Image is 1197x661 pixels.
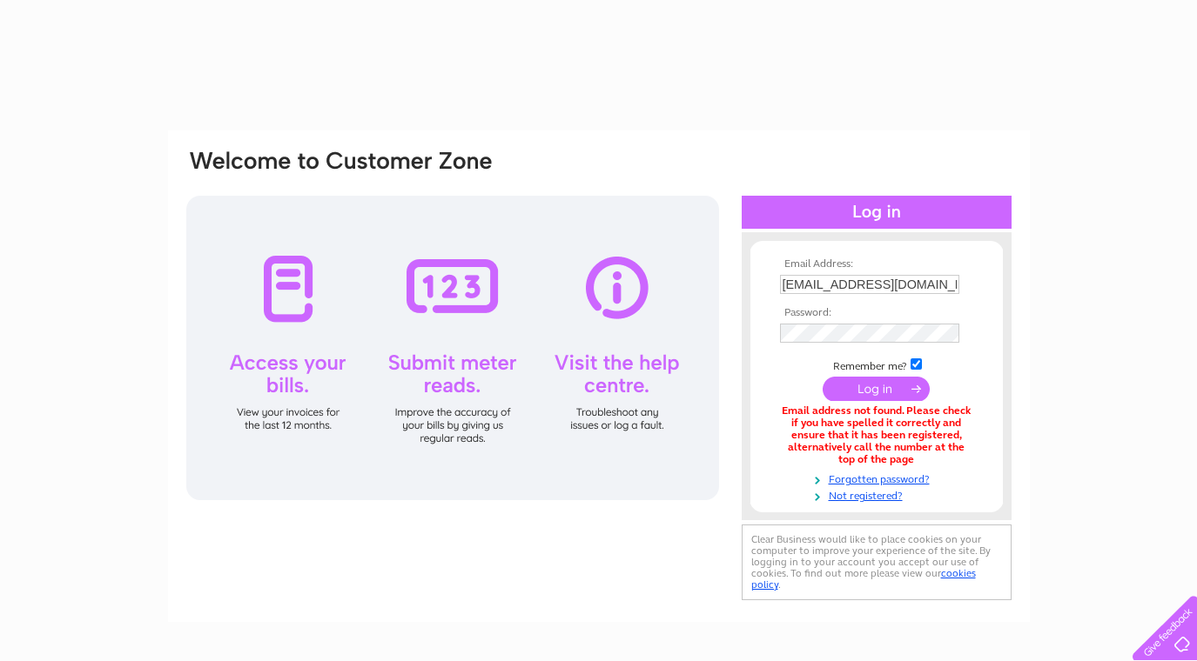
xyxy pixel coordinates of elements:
[780,486,978,503] a: Not registered?
[780,470,978,486] a: Forgotten password?
[751,567,976,591] a: cookies policy
[776,356,978,373] td: Remember me?
[776,307,978,319] th: Password:
[823,377,930,401] input: Submit
[780,405,973,465] div: Email address not found. Please check if you have spelled it correctly and ensure that it has bee...
[742,524,1012,600] div: Clear Business would like to place cookies on your computer to improve your experience of the sit...
[776,258,978,270] th: Email Address:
